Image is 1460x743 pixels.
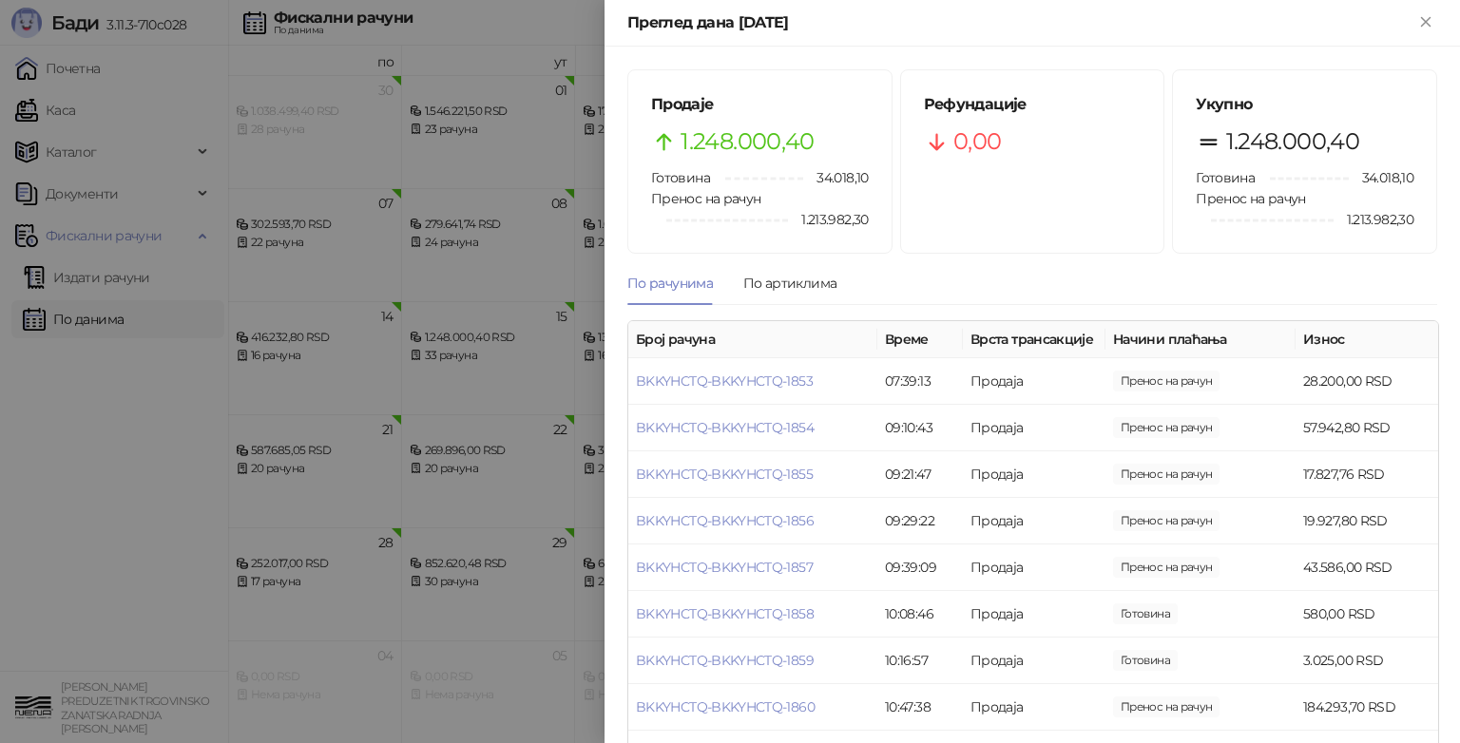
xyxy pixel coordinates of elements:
[877,684,963,731] td: 10:47:38
[963,498,1105,544] td: Продаја
[963,638,1105,684] td: Продаја
[963,684,1105,731] td: Продаја
[963,591,1105,638] td: Продаја
[1296,498,1438,544] td: 19.927,80 RSD
[651,190,760,207] span: Пренос на рачун
[963,358,1105,405] td: Продаја
[1113,371,1220,391] span: 28.200,00
[877,544,963,591] td: 09:39:09
[1296,544,1438,591] td: 43.586,00 RSD
[636,372,813,390] a: BKKYHCTQ-BKKYHCTQ-1853
[1196,93,1413,116] h5: Укупно
[1113,650,1178,671] span: 3.025,00
[1296,321,1438,358] th: Износ
[1105,321,1296,358] th: Начини плаћања
[636,559,813,576] a: BKKYHCTQ-BKKYHCTQ-1857
[636,512,814,529] a: BKKYHCTQ-BKKYHCTQ-1856
[1196,169,1255,186] span: Готовина
[636,652,814,669] a: BKKYHCTQ-BKKYHCTQ-1859
[1296,451,1438,498] td: 17.827,76 RSD
[651,93,869,116] h5: Продаје
[1349,167,1413,188] span: 34.018,10
[651,169,710,186] span: Готовина
[1113,464,1220,485] span: 17.827,76
[877,358,963,405] td: 07:39:13
[877,451,963,498] td: 09:21:47
[877,638,963,684] td: 10:16:57
[877,405,963,451] td: 09:10:43
[636,698,815,715] a: BKKYHCTQ-BKKYHCTQ-1860
[1113,510,1220,531] span: 19.927,80
[627,273,713,294] div: По рачунима
[788,209,868,230] span: 1.213.982,30
[636,419,814,436] a: BKKYHCTQ-BKKYHCTQ-1854
[1113,557,1220,578] span: 43.586,00
[1414,11,1437,34] button: Close
[1296,684,1438,731] td: 184.293,70 RSD
[628,321,877,358] th: Број рачуна
[1296,591,1438,638] td: 580,00 RSD
[1296,358,1438,405] td: 28.200,00 RSD
[877,498,963,544] td: 09:29:22
[1196,190,1305,207] span: Пренос на рачун
[877,591,963,638] td: 10:08:46
[627,11,1414,34] div: Преглед дана [DATE]
[953,124,1001,160] span: 0,00
[877,321,963,358] th: Време
[1113,603,1178,624] span: 580,00
[963,321,1105,358] th: Врста трансакције
[924,93,1142,116] h5: Рефундације
[963,451,1105,498] td: Продаја
[743,273,836,294] div: По артиклима
[963,544,1105,591] td: Продаја
[963,405,1105,451] td: Продаја
[1113,696,1220,717] span: 184.293,70
[1334,209,1413,230] span: 1.213.982,30
[636,605,814,622] a: BKKYHCTQ-BKKYHCTQ-1858
[1296,405,1438,451] td: 57.942,80 RSD
[1296,638,1438,684] td: 3.025,00 RSD
[803,167,868,188] span: 34.018,10
[681,124,814,160] span: 1.248.000,40
[1113,417,1220,438] span: 57.942,80
[1226,124,1359,160] span: 1.248.000,40
[636,466,813,483] a: BKKYHCTQ-BKKYHCTQ-1855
